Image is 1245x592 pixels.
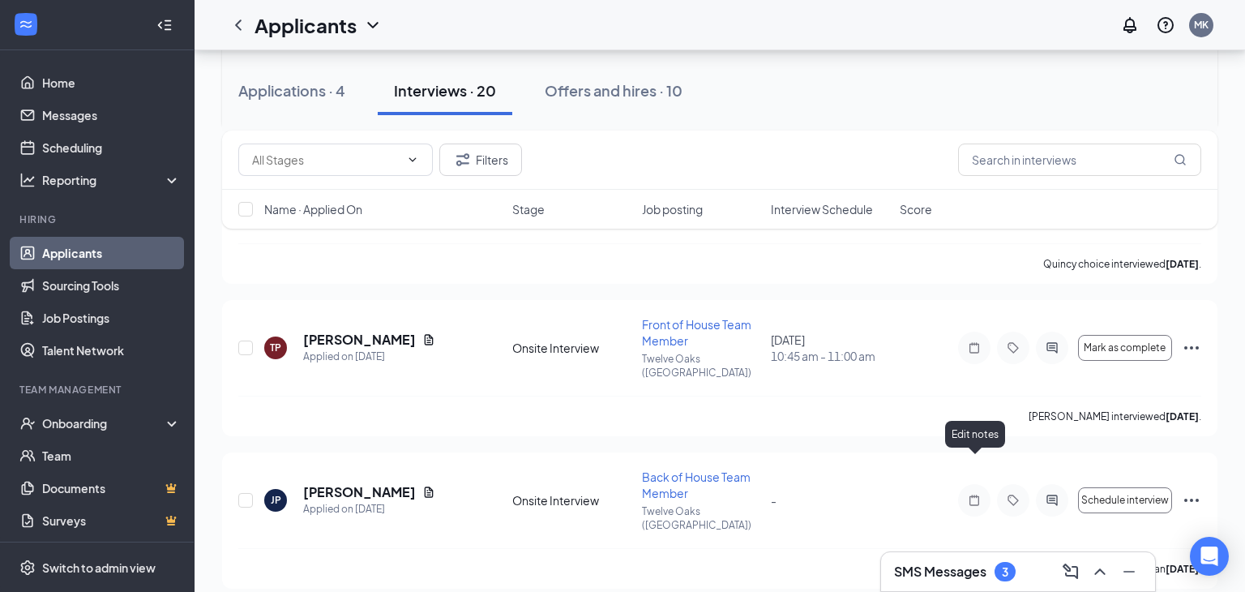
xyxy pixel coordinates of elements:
[1003,341,1023,354] svg: Tag
[965,341,984,354] svg: Note
[1078,487,1172,513] button: Schedule interview
[1120,15,1140,35] svg: Notifications
[512,492,631,508] div: Onsite Interview
[642,504,761,532] p: Twelve Oaks ([GEOGRAPHIC_DATA])
[1182,338,1201,358] svg: Ellipses
[1166,410,1199,423] b: [DATE]
[303,331,416,349] h5: [PERSON_NAME]
[252,151,400,169] input: All Stages
[42,237,181,269] a: Applicants
[42,302,181,334] a: Job Postings
[19,172,36,188] svg: Analysis
[1119,562,1139,581] svg: Minimize
[394,80,496,101] div: Interviews · 20
[406,153,419,166] svg: ChevronDown
[1156,15,1175,35] svg: QuestionInfo
[271,493,281,507] div: JP
[1087,559,1113,585] button: ChevronUp
[958,144,1201,176] input: Search in interviews
[303,501,435,517] div: Applied on [DATE]
[42,172,182,188] div: Reporting
[1166,563,1199,575] b: [DATE]
[1081,495,1169,506] span: Schedule interview
[42,504,181,537] a: SurveysCrown
[1058,559,1084,585] button: ComposeMessage
[270,341,281,354] div: TP
[42,99,181,131] a: Messages
[642,352,761,380] p: Twelve Oaks ([GEOGRAPHIC_DATA])
[1190,537,1229,576] div: Open Intercom Messenger
[1166,258,1199,270] b: [DATE]
[1003,494,1023,507] svg: Tag
[453,150,473,169] svg: Filter
[439,144,522,176] button: Filter Filters
[642,317,751,348] span: Front of House Team Member
[1043,257,1201,271] p: Quincy choice interviewed .
[303,349,435,365] div: Applied on [DATE]
[512,340,631,356] div: Onsite Interview
[545,80,682,101] div: Offers and hires · 10
[945,421,1005,448] div: Edit notes
[1002,565,1008,579] div: 3
[894,563,986,581] h3: SMS Messages
[642,470,751,500] span: Back of House Team Member
[422,333,435,346] svg: Document
[42,131,181,164] a: Scheduling
[19,383,178,397] div: Team Management
[771,493,777,508] span: -
[965,494,984,507] svg: Note
[42,472,181,504] a: DocumentsCrown
[1061,562,1080,581] svg: ComposeMessage
[512,201,545,217] span: Stage
[363,15,383,35] svg: ChevronDown
[42,440,181,472] a: Team
[42,415,167,431] div: Onboarding
[1029,410,1201,423] p: [PERSON_NAME] interviewed .
[42,560,156,576] div: Switch to admin view
[642,201,703,217] span: Job posting
[19,212,178,226] div: Hiring
[1090,562,1110,581] svg: ChevronUp
[19,415,36,431] svg: UserCheck
[1194,18,1209,32] div: MK
[771,201,873,217] span: Interview Schedule
[1042,341,1062,354] svg: ActiveChat
[42,269,181,302] a: Sourcing Tools
[42,334,181,367] a: Talent Network
[264,201,362,217] span: Name · Applied On
[156,17,173,33] svg: Collapse
[19,560,36,576] svg: Settings
[238,80,345,101] div: Applications · 4
[1116,559,1142,585] button: Minimize
[42,66,181,99] a: Home
[18,16,34,32] svg: WorkstreamLogo
[771,332,890,364] div: [DATE]
[1182,491,1201,510] svg: Ellipses
[900,201,932,217] span: Score
[303,483,416,501] h5: [PERSON_NAME]
[229,15,248,35] svg: ChevronLeft
[255,11,357,39] h1: Applicants
[1078,335,1172,361] button: Mark as complete
[1042,494,1062,507] svg: ActiveChat
[1084,342,1166,354] span: Mark as complete
[771,348,890,364] span: 10:45 am - 11:00 am
[1174,153,1187,166] svg: MagnifyingGlass
[422,486,435,499] svg: Document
